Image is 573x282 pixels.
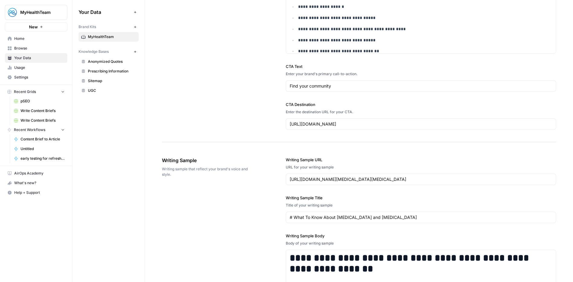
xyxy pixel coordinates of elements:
a: Write Content Briefs [11,106,67,116]
span: Anonymized Quotes [88,59,136,64]
a: Browse [5,43,67,53]
label: Writing Sample URL [286,157,556,163]
span: Recent Grids [14,89,36,95]
span: Sitemap [88,78,136,84]
a: Your Data [5,53,67,63]
span: AirOps Academy [14,171,65,176]
span: Write Content Briefs [21,108,65,114]
div: Body of your writing sample [286,241,556,246]
a: Write Content Briefs [11,116,67,125]
input: www.sundaysoccer.com/gearup [290,121,552,127]
div: What's new? [5,178,67,187]
div: Title of your writing sample [286,203,556,208]
span: New [29,24,38,30]
label: Writing Sample Title [286,195,556,201]
span: UGC [88,88,136,93]
span: MyHealthTeam [88,34,136,40]
a: Sitemap [79,76,139,86]
a: Untitled [11,144,67,154]
button: What's new? [5,178,67,188]
a: MyHealthTeam [79,32,139,42]
span: Home [14,36,65,41]
a: Prescribing Information [79,66,139,76]
span: Your Data [79,8,131,16]
span: Knowledge Bases [79,49,109,54]
button: Help + Support [5,188,67,197]
a: pSEO [11,96,67,106]
span: Content Brief to Article [21,136,65,142]
a: Content Brief to Article [11,134,67,144]
div: Enter the destination URL for your CTA. [286,109,556,115]
span: pSEO [21,98,65,104]
input: Game Day Gear Guide [290,214,552,220]
img: MyHealthTeam Logo [7,7,18,18]
a: Home [5,34,67,43]
span: Browse [14,46,65,51]
span: early testing for refreshes [21,156,65,161]
span: Writing Sample [162,157,252,164]
label: CTA Text [286,63,556,69]
a: Settings [5,72,67,82]
span: Recent Workflows [14,127,45,133]
a: Anonymized Quotes [79,57,139,66]
span: Untitled [21,146,65,152]
span: Settings [14,75,65,80]
span: Your Data [14,55,65,61]
span: Brand Kits [79,24,96,30]
input: www.sundaysoccer.com/game-day [290,176,552,182]
div: URL for your writing sample [286,165,556,170]
div: Enter your brand's primary call-to-action. [286,71,556,77]
span: Usage [14,65,65,70]
span: Write Content Briefs [21,118,65,123]
a: Usage [5,63,67,72]
span: Prescribing Information [88,69,136,74]
input: Gear up and get in the game with Sunday Soccer! [290,83,552,89]
a: AirOps Academy [5,168,67,178]
a: UGC [79,86,139,95]
span: Writing sample that reflect your brand's voice and style. [162,166,252,177]
a: early testing for refreshes [11,154,67,163]
button: Recent Grids [5,87,67,96]
label: Writing Sample Body [286,233,556,239]
button: Recent Workflows [5,125,67,134]
span: MyHealthTeam [20,9,57,15]
button: Workspace: MyHealthTeam [5,5,67,20]
span: Help + Support [14,190,65,195]
label: CTA Destination [286,101,556,107]
button: New [5,22,67,31]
